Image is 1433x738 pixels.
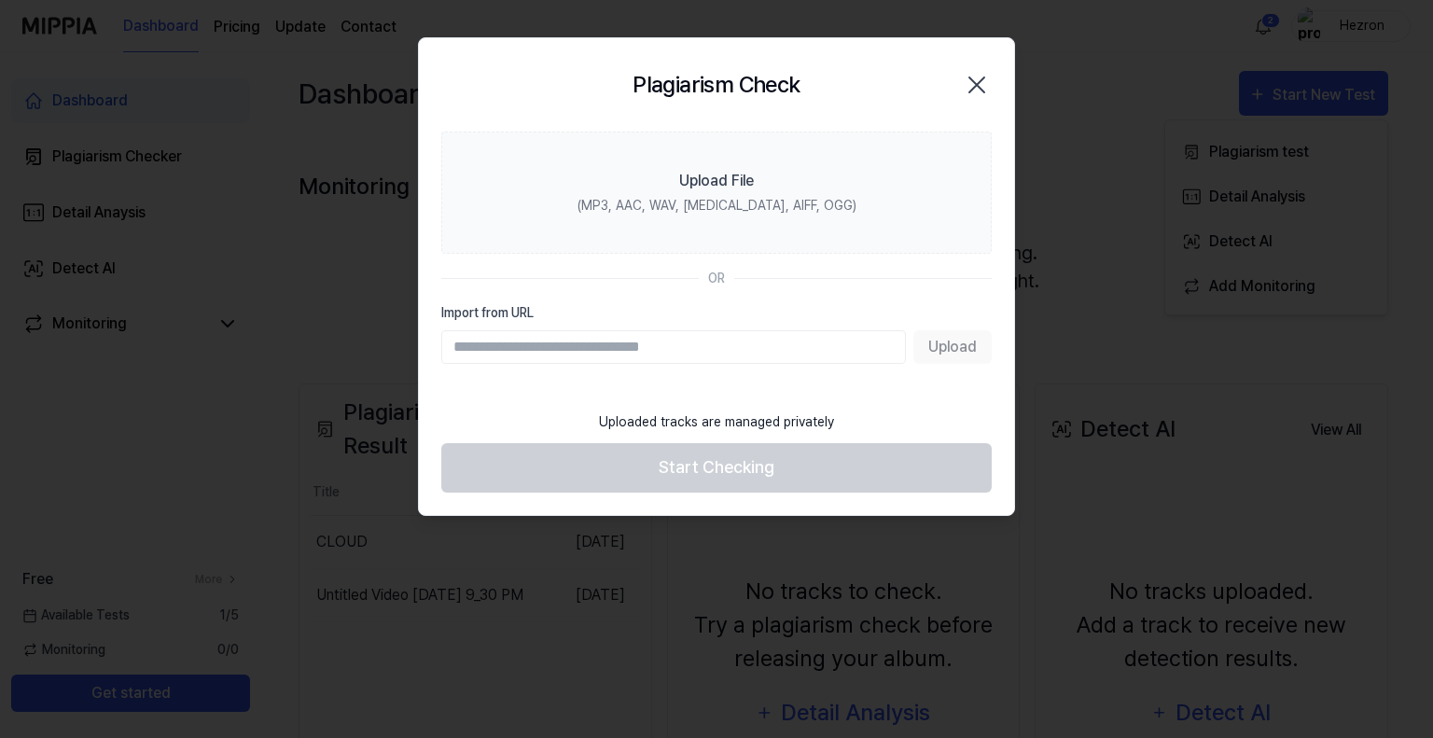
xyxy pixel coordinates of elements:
[588,401,845,443] div: Uploaded tracks are managed privately
[577,196,856,216] div: (MP3, AAC, WAV, [MEDICAL_DATA], AIFF, OGG)
[441,303,992,323] label: Import from URL
[708,269,725,288] div: OR
[679,170,754,192] div: Upload File
[633,68,800,102] h2: Plagiarism Check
